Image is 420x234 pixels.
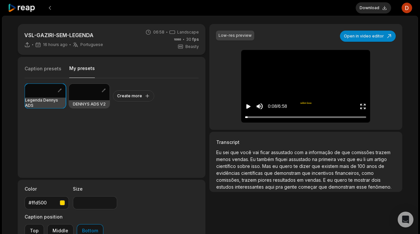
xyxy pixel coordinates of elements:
[294,163,299,169] span: te
[113,90,154,102] button: Create more
[69,65,95,78] button: My presets
[237,163,251,169] span: sobre
[258,177,273,183] span: piores
[279,163,294,169] span: quero
[342,150,351,155] span: que
[298,184,319,190] span: começar
[319,156,337,162] span: primeira
[297,177,305,183] span: em
[264,170,274,176] span: que
[257,156,275,162] span: também
[241,170,264,176] span: científicas
[232,156,250,162] span: vendas.
[25,196,69,209] button: #ffd500
[378,163,384,169] span: de
[294,150,305,155] span: com
[322,163,340,169] span: existem
[25,213,103,220] label: Caption position
[289,156,312,162] span: assustado
[219,33,252,38] div: Low-res preview
[327,177,334,183] span: eu
[216,163,237,169] span: científico
[275,156,289,162] span: fiquei
[347,156,357,162] span: que
[274,170,302,176] span: demonstram
[80,42,103,47] span: Portuguese
[299,163,312,169] span: dizer
[312,156,319,162] span: na
[312,163,322,169] span: que
[186,36,199,42] span: 30
[29,199,57,206] div: #ffd500
[367,163,378,169] span: anos
[242,177,258,183] span: trazem
[362,170,374,176] span: como
[305,150,309,155] span: a
[25,65,61,78] button: Caption presets
[192,37,199,42] span: fps
[216,156,232,162] span: menos
[351,150,376,155] span: comissões
[367,156,374,162] span: um
[24,31,103,39] p: VSL-GAZIRI-SEM-LEGENDA
[235,184,265,190] span: interessantes
[368,184,391,190] span: fenômeno.
[268,103,287,110] div: 0:08 / 6:58
[334,150,342,155] span: de
[240,150,253,155] span: você
[335,170,362,176] span: financeiros,
[354,177,371,183] span: mostrar
[337,156,347,162] span: vez
[245,100,252,112] button: Play video
[271,150,294,155] span: assustado
[328,184,356,190] span: demonstram
[251,163,262,169] span: isso.
[358,163,367,169] span: 100
[216,170,241,176] span: evidências
[348,177,354,183] span: te
[284,184,298,190] span: gente
[216,150,223,155] span: Eu
[319,184,328,190] span: que
[323,177,327,183] span: E
[73,102,106,107] h3: DENNYS ADS V2
[25,98,66,108] h3: Legenda Dennys ADS
[216,177,242,183] span: comissões,
[262,163,272,169] span: Mas
[223,150,230,155] span: sei
[177,29,199,35] span: Landscape
[265,184,276,190] span: aqui
[272,163,279,169] span: eu
[73,185,117,192] label: Size
[43,42,68,47] span: 16 hours ago
[340,163,350,169] span: mais
[312,170,335,176] span: incentivos
[250,156,257,162] span: Eu
[371,177,381,183] span: dois
[360,100,366,112] button: Enter Fullscreen
[253,150,260,155] span: vai
[260,150,271,155] span: ficar
[357,156,364,162] span: eu
[356,184,368,190] span: esse
[153,29,164,35] span: 06:58
[334,177,348,183] span: quero
[185,44,199,50] span: Beasty
[364,156,367,162] span: li
[309,150,334,155] span: informação
[350,163,358,169] span: de
[340,31,396,42] button: Open in video editor
[230,150,240,155] span: que
[374,156,387,162] span: artigo
[276,184,284,190] span: pra
[256,102,264,110] button: Mute sound
[216,184,235,190] span: estudos
[302,170,312,176] span: que
[216,139,395,146] h3: Transcript
[376,150,390,155] span: trazem
[398,212,413,227] div: Open Intercom Messenger
[356,2,391,13] button: Download
[25,185,69,192] label: Color
[273,177,297,183] span: resultados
